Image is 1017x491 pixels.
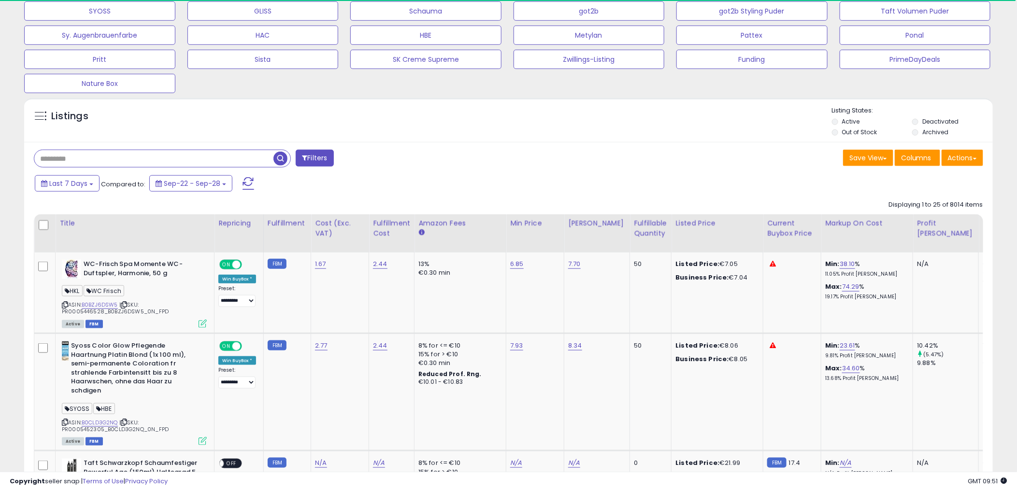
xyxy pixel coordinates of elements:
img: 51JGHozm3RL._SL40_.jpg [62,260,81,279]
button: Sy. Augenbrauenfarbe [24,26,175,45]
p: Listing States: [832,106,993,115]
div: €7.05 [675,260,756,268]
a: 23.61 [840,341,855,351]
div: €21.99 [675,459,756,467]
button: Save View [843,150,893,166]
img: 31tAr8uADYL._SL40_.jpg [62,459,81,473]
small: FBM [767,458,786,468]
p: 9.81% Profit [PERSON_NAME] [825,352,905,359]
button: Last 7 Days [35,175,100,192]
span: ON [220,261,232,269]
b: Reduced Prof. Rng. [418,370,482,378]
small: (0%) [983,269,996,277]
div: 13% [418,260,499,268]
button: Nature Box [24,74,175,93]
span: SYOSS [62,403,92,414]
button: SYOSS [24,1,175,21]
a: Privacy Policy [125,477,168,486]
div: €0.30 min [418,359,499,367]
div: Profit [PERSON_NAME] [917,218,974,238]
div: 0 [634,459,664,467]
a: N/A [568,458,580,468]
b: Business Price: [675,354,729,364]
span: HKL [62,285,83,296]
span: Sep-22 - Sep-28 [164,179,220,188]
span: FBM [86,437,103,446]
b: Listed Price: [675,458,719,467]
div: Markup on Cost [825,218,909,228]
span: OFF [241,261,256,269]
div: Title [59,218,210,228]
a: 2.77 [315,341,328,351]
a: 38.10 [840,259,855,269]
button: Ponal [840,26,991,45]
div: [PERSON_NAME] [568,218,626,228]
strong: Copyright [10,477,45,486]
button: Funding [676,50,828,69]
div: Repricing [218,218,259,228]
span: OFF [241,342,256,351]
div: Win BuyBox * [218,275,256,283]
span: WC Frisch [84,285,125,296]
div: Preset: [218,285,256,307]
small: FBM [268,340,286,351]
button: HBE [350,26,501,45]
button: got2b Styling Puder [676,1,828,21]
div: Listed Price [675,218,759,228]
a: N/A [510,458,522,468]
div: 8% for <= €10 [418,459,499,467]
div: 50 [634,341,664,350]
div: 8% for <= €10 [418,341,499,350]
span: OFF [224,460,239,468]
div: €7.04 [675,273,756,282]
b: Syoss Color Glow Pflegende Haartnung Platin Blond (1x 100 ml), semi-permanente Coloration fr stra... [71,341,188,397]
div: 9.88% [917,359,978,367]
div: 15% for > €10 [418,350,499,359]
a: B0BZJ6DSW5 [82,301,118,309]
div: 10.42% [917,341,978,350]
label: Active [842,117,860,126]
button: Schauma [350,1,501,21]
a: 34.60 [842,364,860,373]
div: €0.30 min [418,268,499,277]
b: WC-Frisch Spa Momente WC-Duftspler, Harmonie, 50 g [84,260,201,280]
div: Displaying 1 to 25 of 8014 items [888,200,983,210]
span: All listings currently available for purchase on Amazon [62,437,84,446]
a: Terms of Use [83,477,124,486]
b: Business Price: [675,273,729,282]
a: 8.34 [568,341,582,351]
a: 1.67 [315,259,326,269]
span: ON [220,342,232,351]
p: 11.05% Profit [PERSON_NAME] [825,271,905,278]
div: Min Price [510,218,560,228]
div: Preset: [218,367,256,389]
a: 6.85 [510,259,524,269]
button: GLISS [187,1,339,21]
a: N/A [373,458,385,468]
div: Amazon Fees [418,218,502,228]
span: HBE [93,403,115,414]
th: The percentage added to the cost of goods (COGS) that forms the calculator for Min & Max prices. [821,214,913,253]
button: Sista [187,50,339,69]
a: N/A [315,458,327,468]
button: Metylan [514,26,665,45]
b: Max: [825,282,842,291]
a: B0CLD3G2NQ [82,419,118,427]
img: 41u+14CQrYL._SL40_.jpg [62,341,69,361]
b: Listed Price: [675,341,719,350]
div: 50 [634,260,664,268]
h5: Listings [51,110,88,123]
div: N/A [917,459,971,467]
small: Amazon Fees. [418,228,424,237]
div: €8.05 [675,355,756,364]
div: N/A [917,260,971,268]
span: Columns [901,153,931,163]
small: FBM [268,259,286,269]
div: % [825,341,905,359]
span: Compared to: [101,180,145,189]
small: (5.47%) [924,351,944,358]
b: Max: [825,364,842,373]
label: Archived [922,128,948,136]
div: Fulfillable Quantity [634,218,667,238]
div: Current Buybox Price [767,218,817,238]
